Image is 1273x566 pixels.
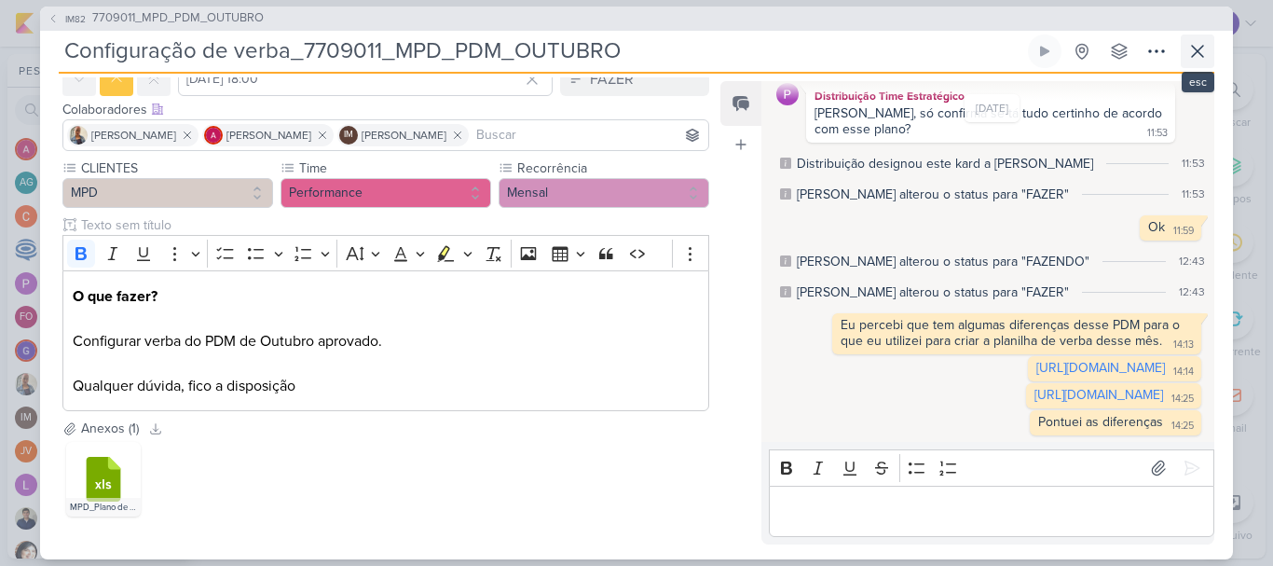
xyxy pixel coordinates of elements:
div: Este log é visível à todos no kard [780,286,791,297]
div: Eduardo alterou o status para "FAZER" [797,283,1069,302]
div: Anexos (1) [81,419,139,438]
label: CLIENTES [79,159,273,178]
img: Distribuição Time Estratégico [776,83,799,105]
div: Este log é visível à todos no kard [780,255,791,267]
p: IM [344,131,353,140]
div: 11:53 [1182,186,1205,202]
div: FAZER [590,68,634,90]
button: FAZER [560,62,709,96]
div: Ok [1148,219,1165,235]
div: Este log é visível à todos no kard [780,188,791,200]
div: Distribuição Time Estratégico [810,87,1171,105]
label: Recorrência [515,159,709,178]
div: 11:53 [1182,155,1205,172]
span: [PERSON_NAME] [362,127,446,144]
p: Configurar verba do PDM de Outubro aprovado. Qualquer dúvida, fico a disposição [73,285,699,397]
strong: O que fazer? [73,287,157,306]
div: [PERSON_NAME], só confirma se tá tudo certinho de acordo com esse plano? [814,105,1166,137]
div: Eduardo alterou o status para "FAZER" [797,185,1069,204]
div: Isabella Machado Guimarães [339,126,358,145]
button: MPD [62,178,273,208]
input: Texto sem título [77,215,709,235]
div: 14:25 [1171,419,1194,434]
div: 14:14 [1173,365,1194,380]
button: Mensal [499,178,709,208]
div: Este log é visível à todos no kard [780,158,791,169]
div: Colaboradores [62,100,709,119]
label: Time [297,159,491,178]
div: 11:59 [1173,224,1194,239]
div: Ligar relógio [1037,44,1052,59]
input: Buscar [472,124,705,146]
div: Editor editing area: main [62,270,709,411]
span: [PERSON_NAME] [226,127,311,144]
div: 12:43 [1179,283,1205,300]
span: [PERSON_NAME] [91,127,176,144]
div: Editor toolbar [769,449,1214,486]
input: Select a date [178,62,553,96]
div: 12:43 [1179,253,1205,269]
div: MPD_Plano de Mídia_Outubro_2025.xlsx [66,498,141,517]
a: [URL][DOMAIN_NAME] [1036,360,1165,376]
div: Eduardo alterou o status para "FAZENDO" [797,252,1089,271]
div: Pontuei as diferenças [1038,414,1163,430]
button: Performance [281,178,491,208]
div: esc [1182,72,1214,92]
div: 14:25 [1171,392,1194,407]
div: Distribuição designou este kard a Eduardo [797,154,1093,173]
input: Kard Sem Título [59,35,1024,68]
div: 11:53 [1147,126,1168,141]
div: Editor editing area: main [769,486,1214,537]
a: [URL][DOMAIN_NAME] [1034,387,1163,403]
div: 14:13 [1173,338,1194,352]
div: Editor toolbar [62,235,709,271]
img: Iara Santos [69,126,88,145]
div: Eu percebi que tem algumas diferenças desse PDM para o que eu utilizei para criar a planilha de v... [841,317,1184,349]
img: Alessandra Gomes [204,126,223,145]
